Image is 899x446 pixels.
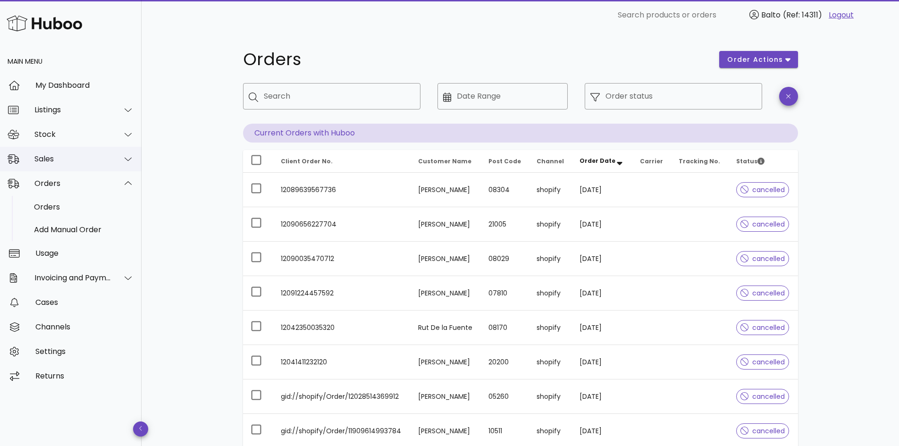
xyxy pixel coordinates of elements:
[529,173,572,207] td: shopify
[679,157,720,165] span: Tracking No.
[529,345,572,379] td: shopify
[632,150,671,173] th: Carrier
[273,276,411,311] td: 12091224457592
[273,150,411,173] th: Client Order No.
[481,173,529,207] td: 08304
[740,428,785,434] span: cancelled
[481,379,529,414] td: 05260
[35,81,134,90] div: My Dashboard
[34,179,111,188] div: Orders
[572,150,632,173] th: Order Date: Sorted descending. Activate to remove sorting.
[35,322,134,331] div: Channels
[740,255,785,262] span: cancelled
[829,9,854,21] a: Logout
[488,157,521,165] span: Post Code
[35,371,134,380] div: Returns
[529,207,572,242] td: shopify
[719,51,798,68] button: order actions
[529,311,572,345] td: shopify
[572,276,632,311] td: [DATE]
[481,276,529,311] td: 07810
[481,242,529,276] td: 08029
[572,311,632,345] td: [DATE]
[243,51,708,68] h1: Orders
[243,124,798,143] p: Current Orders with Huboo
[35,298,134,307] div: Cases
[34,273,111,282] div: Invoicing and Payments
[35,347,134,356] div: Settings
[411,150,481,173] th: Customer Name
[572,242,632,276] td: [DATE]
[783,9,822,20] span: (Ref: 14311)
[411,207,481,242] td: [PERSON_NAME]
[481,207,529,242] td: 21005
[273,345,411,379] td: 12041411232120
[671,150,729,173] th: Tracking No.
[411,242,481,276] td: [PERSON_NAME]
[572,345,632,379] td: [DATE]
[34,130,111,139] div: Stock
[273,173,411,207] td: 12089639567736
[273,207,411,242] td: 12090656227704
[740,324,785,331] span: cancelled
[481,150,529,173] th: Post Code
[481,311,529,345] td: 08170
[740,290,785,296] span: cancelled
[418,157,471,165] span: Customer Name
[740,359,785,365] span: cancelled
[572,173,632,207] td: [DATE]
[411,345,481,379] td: [PERSON_NAME]
[411,379,481,414] td: [PERSON_NAME]
[273,311,411,345] td: 12042350035320
[572,379,632,414] td: [DATE]
[529,379,572,414] td: shopify
[273,242,411,276] td: 12090035470712
[34,202,134,211] div: Orders
[35,249,134,258] div: Usage
[529,276,572,311] td: shopify
[529,150,572,173] th: Channel
[640,157,663,165] span: Carrier
[537,157,564,165] span: Channel
[761,9,781,20] span: Balto
[736,157,765,165] span: Status
[411,311,481,345] td: Rut De la Fuente
[727,55,783,65] span: order actions
[481,345,529,379] td: 20200
[34,154,111,163] div: Sales
[580,157,615,165] span: Order Date
[34,225,134,234] div: Add Manual Order
[411,276,481,311] td: [PERSON_NAME]
[7,13,82,34] img: Huboo Logo
[281,157,333,165] span: Client Order No.
[729,150,798,173] th: Status
[273,379,411,414] td: gid://shopify/Order/12028514369912
[34,105,111,114] div: Listings
[529,242,572,276] td: shopify
[572,207,632,242] td: [DATE]
[411,173,481,207] td: [PERSON_NAME]
[740,186,785,193] span: cancelled
[740,393,785,400] span: cancelled
[740,221,785,227] span: cancelled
